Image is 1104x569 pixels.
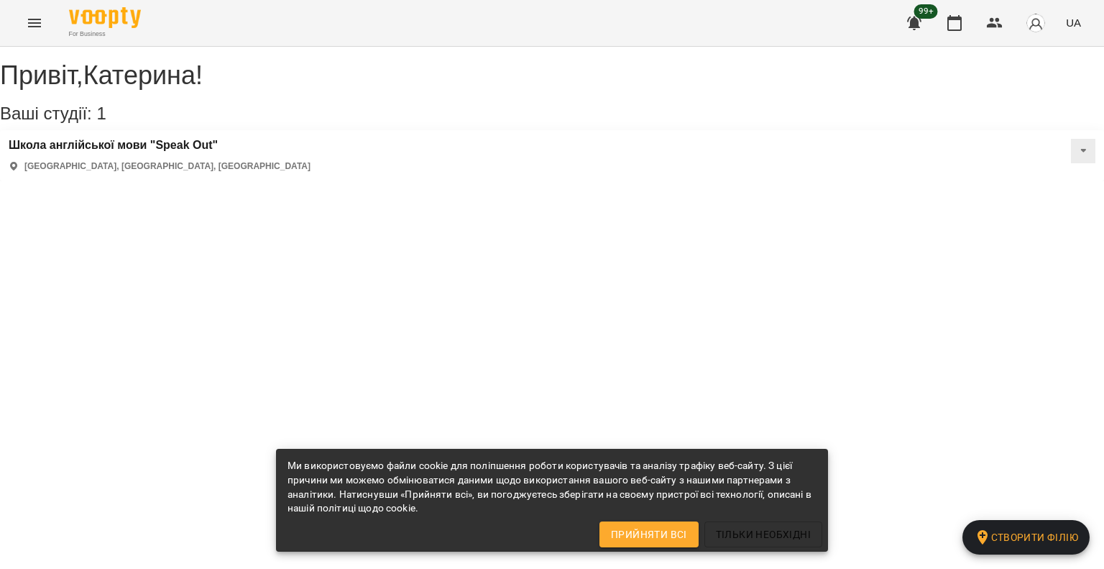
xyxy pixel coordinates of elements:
[69,7,141,28] img: Voopty Logo
[24,160,310,173] p: [GEOGRAPHIC_DATA], [GEOGRAPHIC_DATA], [GEOGRAPHIC_DATA]
[9,139,310,152] a: Школа англійської мови "Speak Out"
[1060,9,1087,36] button: UA
[1026,13,1046,33] img: avatar_s.png
[69,29,141,39] span: For Business
[914,4,938,19] span: 99+
[96,104,106,123] span: 1
[17,6,52,40] button: Menu
[1066,15,1081,30] span: UA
